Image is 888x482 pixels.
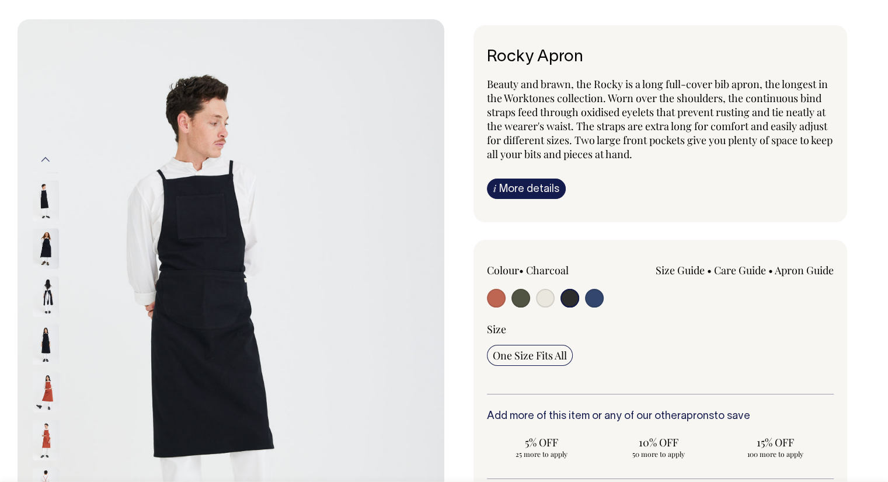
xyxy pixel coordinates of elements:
a: Size Guide [656,263,705,277]
span: One Size Fits All [493,348,567,362]
img: rust [33,372,59,413]
span: 50 more to apply [610,449,708,459]
img: charcoal [33,324,59,365]
button: Previous [37,146,54,173]
span: 10% OFF [610,435,708,449]
div: Colour [487,263,626,277]
span: 15% OFF [726,435,824,449]
input: One Size Fits All [487,345,573,366]
a: Apron Guide [775,263,834,277]
img: charcoal [33,228,59,269]
a: Care Guide [714,263,766,277]
label: Charcoal [526,263,569,277]
div: Size [487,322,834,336]
span: • [519,263,524,277]
input: 5% OFF 25 more to apply [487,432,597,462]
img: charcoal [33,180,59,221]
h6: Rocky Apron [487,48,834,67]
img: charcoal [33,276,59,317]
h6: Add more of this item or any of our other to save [487,411,834,422]
span: Beauty and brawn, the Rocky is a long full-cover bib apron, the longest in the Worktones collecti... [487,77,833,161]
span: • [768,263,773,277]
span: 25 more to apply [493,449,591,459]
input: 10% OFF 50 more to apply [604,432,713,462]
span: i [493,182,496,194]
span: 5% OFF [493,435,591,449]
span: 100 more to apply [726,449,824,459]
a: iMore details [487,179,566,199]
span: • [707,263,712,277]
input: 15% OFF 100 more to apply [720,432,830,462]
img: rust [33,420,59,460]
a: aprons [681,411,714,421]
